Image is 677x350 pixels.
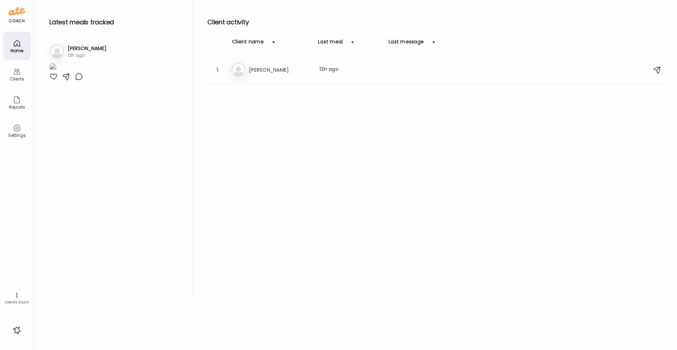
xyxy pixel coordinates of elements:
[214,66,222,74] div: 1.
[318,38,343,49] div: Last meal
[4,77,30,81] div: Clients
[4,48,30,53] div: Home
[49,17,182,28] h2: Latest meals tracked
[232,38,264,49] div: Client name
[49,63,56,72] img: images%2Fob8dNGJWu7giSTh9Rfnej3netBz1%2FlAQUh14rFAK6pao0qwOH%2FQeAtZOrvthOmrwrXNjOY_1080
[207,17,666,28] h2: Client activity
[4,133,30,138] div: Settings
[68,52,106,59] div: 13h ago
[249,66,311,74] h3: [PERSON_NAME]
[2,300,31,305] div: clients count
[9,18,25,24] div: coach
[4,105,30,109] div: Reports
[50,44,64,59] img: bg-avatar-default.svg
[231,63,245,77] img: bg-avatar-default.svg
[389,38,424,49] div: Last message
[2,291,31,300] div: 1
[68,45,106,52] h3: [PERSON_NAME]
[8,6,25,17] img: ate
[319,66,382,74] div: 13h ago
